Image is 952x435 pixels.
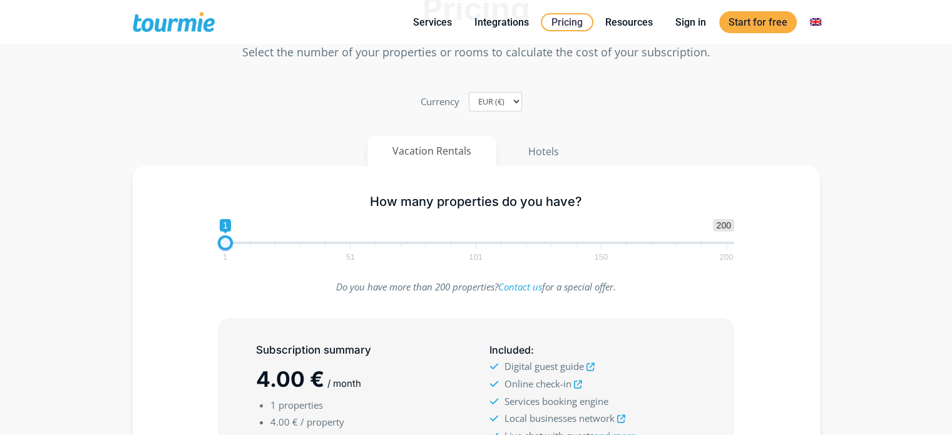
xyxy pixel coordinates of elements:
[218,194,734,210] h5: How many properties do you have?
[504,377,571,390] span: Online check-in
[719,11,797,33] a: Start for free
[221,254,229,260] span: 1
[504,360,583,372] span: Digital guest guide
[713,219,734,232] span: 200
[404,14,461,30] a: Services
[279,399,323,411] span: properties
[596,14,662,30] a: Resources
[541,13,593,31] a: Pricing
[133,44,820,61] p: Select the number of your properties or rooms to calculate the cost of your subscription.
[498,280,542,293] a: Contact us
[421,93,459,110] label: Currency
[666,14,715,30] a: Sign in
[270,416,298,428] span: 4.00 €
[327,377,361,389] span: / month
[503,136,585,166] button: Hotels
[592,254,610,260] span: 150
[256,342,463,358] h5: Subscription summary
[467,254,484,260] span: 101
[220,219,231,232] span: 1
[718,254,735,260] span: 200
[465,14,538,30] a: Integrations
[270,399,276,411] span: 1
[256,366,324,392] span: 4.00 €
[218,279,734,295] p: Do you have more than 200 properties? for a special offer.
[504,412,614,424] span: Local businesses network
[489,342,695,358] h5: :
[344,254,357,260] span: 51
[367,136,496,166] button: Vacation Rentals
[801,14,831,30] a: Switch to
[489,344,530,356] span: Included
[300,416,344,428] span: / property
[504,395,608,407] span: Services booking engine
